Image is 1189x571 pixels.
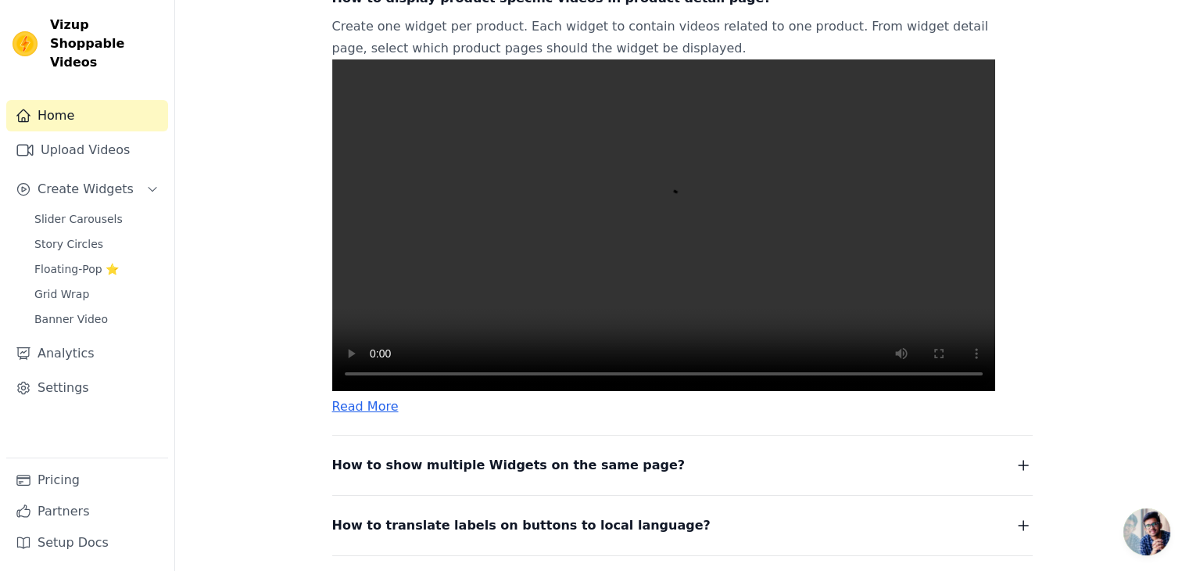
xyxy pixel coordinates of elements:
[25,233,168,255] a: Story Circles
[332,515,1033,537] button: How to translate labels on buttons to local language?
[6,135,168,166] a: Upload Videos
[25,283,168,305] a: Grid Wrap
[25,208,168,230] a: Slider Carousels
[25,308,168,330] a: Banner Video
[1123,508,1170,555] div: Open chat
[13,31,38,56] img: Vizup
[34,311,108,327] span: Banner Video
[34,261,119,277] span: Floating-Pop ⭐
[6,496,168,527] a: Partners
[6,338,168,369] a: Analytics
[34,211,123,227] span: Slider Carousels
[6,527,168,558] a: Setup Docs
[332,454,686,476] span: How to show multiple Widgets on the same page?
[6,174,168,205] button: Create Widgets
[332,16,995,391] p: Create one widget per product. Each widget to contain videos related to one product. From widget ...
[6,465,168,496] a: Pricing
[38,180,134,199] span: Create Widgets
[332,399,399,414] a: Read More
[6,372,168,404] a: Settings
[34,236,103,252] span: Story Circles
[25,258,168,280] a: Floating-Pop ⭐
[34,286,89,302] span: Grid Wrap
[332,515,711,537] span: How to translate labels on buttons to local language?
[50,16,162,72] span: Vizup Shoppable Videos
[332,454,1033,476] button: How to show multiple Widgets on the same page?
[6,100,168,131] a: Home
